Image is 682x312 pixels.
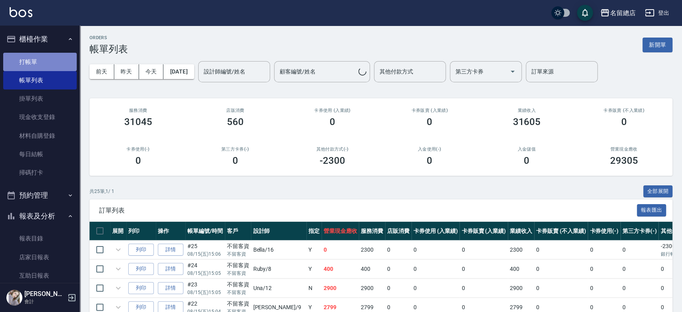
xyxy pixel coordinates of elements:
[10,7,32,17] img: Logo
[359,260,385,278] td: 400
[534,260,588,278] td: 0
[185,260,225,278] td: #24
[99,207,637,215] span: 訂單列表
[128,282,154,294] button: 列印
[588,279,620,298] td: 0
[128,244,154,256] button: 列印
[642,41,672,48] a: 新開單
[359,279,385,298] td: 2900
[534,279,588,298] td: 0
[110,222,126,240] th: 展開
[412,222,460,240] th: 卡券使用 (入業績)
[3,145,77,163] a: 每日結帳
[610,8,635,18] div: 名留總店
[585,108,663,113] h2: 卡券販賣 (不入業績)
[135,155,141,166] h3: 0
[427,155,432,166] h3: 0
[227,250,249,258] p: 不留客資
[620,279,659,298] td: 0
[3,89,77,108] a: 掛單列表
[251,240,306,259] td: Bella /16
[322,222,359,240] th: 營業現金應收
[390,108,468,113] h2: 卡券販賣 (入業績)
[597,5,638,21] button: 名留總店
[588,222,620,240] th: 卡券使用(-)
[385,260,412,278] td: 0
[128,263,154,275] button: 列印
[577,5,593,21] button: save
[227,116,244,127] h3: 560
[620,240,659,259] td: 0
[3,71,77,89] a: 帳單列表
[620,260,659,278] td: 0
[459,222,508,240] th: 卡券販賣 (入業績)
[89,44,128,55] h3: 帳單列表
[534,222,588,240] th: 卡券販賣 (不入業績)
[233,155,238,166] h3: 0
[320,155,345,166] h3: -2300
[3,248,77,266] a: 店家日報表
[227,242,249,250] div: 不留客資
[185,240,225,259] td: #25
[227,300,249,308] div: 不留客資
[3,185,77,206] button: 預約管理
[620,222,659,240] th: 第三方卡券(-)
[306,222,322,240] th: 指定
[459,240,508,259] td: 0
[251,279,306,298] td: Una /12
[513,116,541,127] h3: 31605
[306,260,322,278] td: Y
[488,108,566,113] h2: 業績收入
[585,147,663,152] h2: 營業現金應收
[588,240,620,259] td: 0
[187,289,223,296] p: 08/15 (五) 15:05
[114,64,139,79] button: 昨天
[187,250,223,258] p: 08/15 (五) 15:06
[227,289,249,296] p: 不留客資
[3,163,77,182] a: 掃碼打卡
[3,229,77,248] a: 報表目錄
[637,206,666,214] a: 報表匯出
[3,29,77,50] button: 櫃檯作業
[124,116,152,127] h3: 31045
[508,222,534,240] th: 業績收入
[225,222,251,240] th: 客戶
[251,260,306,278] td: Ruby /8
[24,298,65,305] p: 會計
[251,222,306,240] th: 設計師
[227,261,249,270] div: 不留客資
[156,222,185,240] th: 操作
[99,108,177,113] h3: 服務消費
[306,240,322,259] td: Y
[3,206,77,227] button: 報表及分析
[3,53,77,71] a: 打帳單
[385,222,412,240] th: 店販消費
[185,279,225,298] td: #23
[322,279,359,298] td: 2900
[293,108,371,113] h2: 卡券使用 (入業績)
[227,280,249,289] div: 不留客資
[412,279,460,298] td: 0
[293,147,371,152] h2: 其他付款方式(-)
[588,260,620,278] td: 0
[24,290,65,298] h5: [PERSON_NAME]
[637,204,666,217] button: 報表匯出
[3,127,77,145] a: 材料自購登錄
[3,266,77,285] a: 互助日報表
[642,38,672,52] button: 新開單
[89,35,128,40] h2: ORDERS
[534,240,588,259] td: 0
[385,240,412,259] td: 0
[621,116,626,127] h3: 0
[359,222,385,240] th: 服務消費
[99,147,177,152] h2: 卡券使用(-)
[508,279,534,298] td: 2900
[158,282,183,294] a: 詳情
[187,270,223,277] p: 08/15 (五) 15:05
[488,147,566,152] h2: 入金儲值
[610,155,638,166] h3: 29305
[89,64,114,79] button: 前天
[196,147,274,152] h2: 第三方卡券(-)
[508,240,534,259] td: 2300
[459,279,508,298] td: 0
